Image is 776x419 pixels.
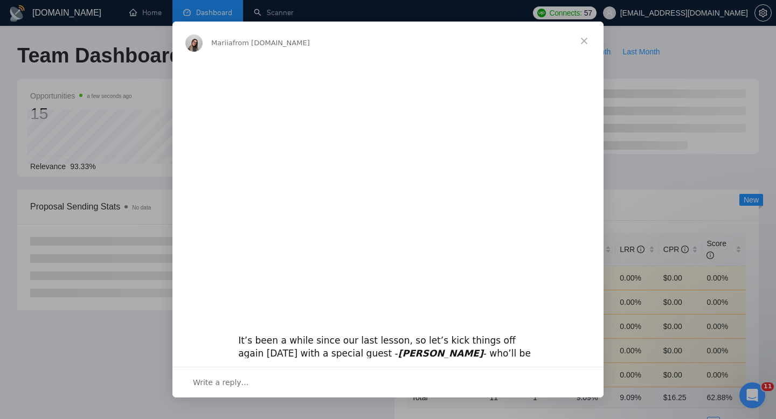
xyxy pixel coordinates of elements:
[193,375,249,389] span: Write a reply…
[398,348,483,359] i: [PERSON_NAME]
[185,34,203,52] img: Profile image for Mariia
[565,22,604,60] span: Close
[238,322,538,373] div: ​It’s been a while since our last lesson, so let’s kick things off again [DATE] with a special gu...
[233,39,310,47] span: from [DOMAIN_NAME]
[172,367,604,397] div: Open conversation and reply
[211,39,233,47] span: Mariia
